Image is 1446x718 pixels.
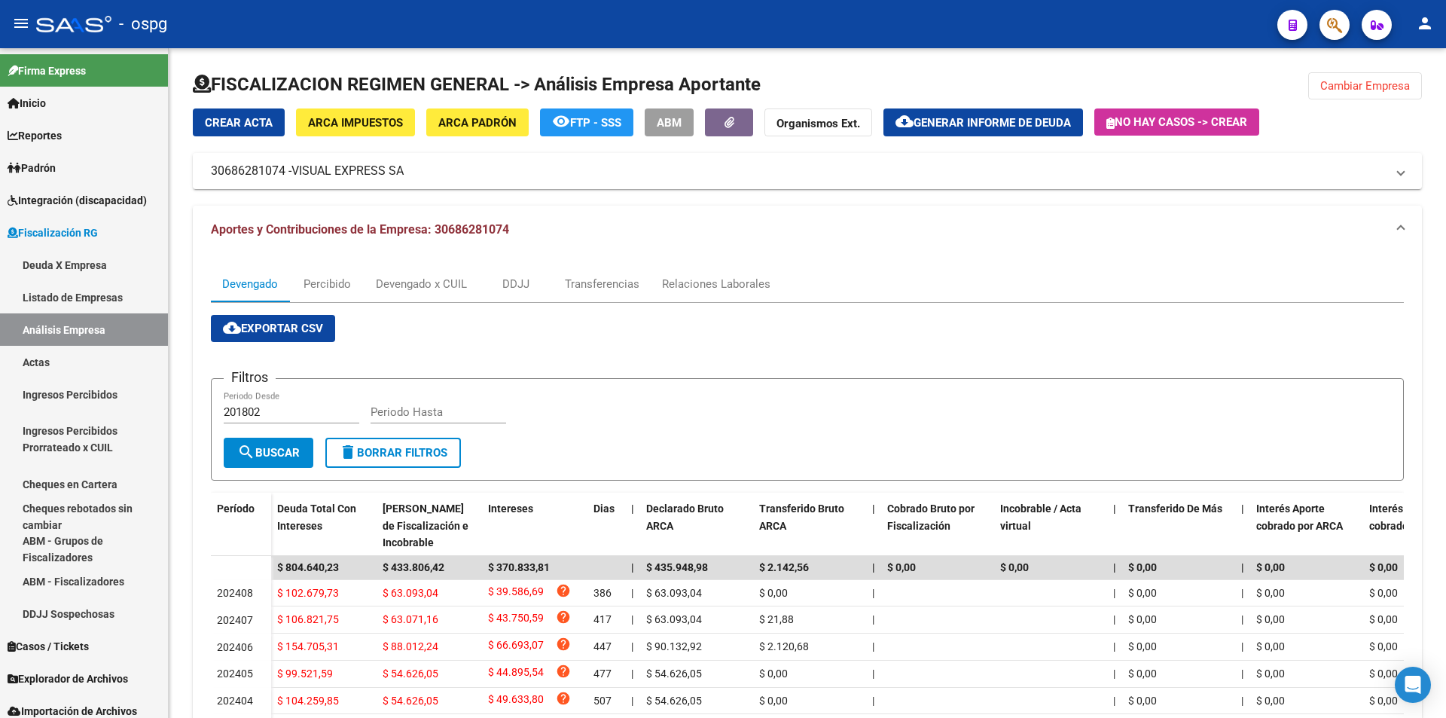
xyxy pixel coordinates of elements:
span: 202407 [217,614,253,626]
span: $ 43.750,59 [488,610,544,630]
h3: Filtros [224,367,276,388]
i: help [556,610,571,625]
span: $ 0,00 [1128,668,1157,680]
span: ARCA Impuestos [308,116,403,130]
button: Exportar CSV [211,315,335,342]
span: Cambiar Empresa [1320,79,1410,93]
mat-expansion-panel-header: 30686281074 -VISUAL EXPRESS SA [193,153,1422,189]
span: $ 54.626,05 [646,668,702,680]
span: No hay casos -> Crear [1106,115,1247,129]
span: Explorador de Archivos [8,671,128,687]
button: Organismos Ext. [764,108,872,136]
span: $ 54.626,05 [646,695,702,707]
datatable-header-cell: | [625,493,640,559]
span: ARCA Padrón [438,116,517,130]
span: $ 2.142,56 [759,561,809,573]
span: $ 102.679,73 [277,587,339,599]
div: Devengado x CUIL [376,276,467,292]
span: Fiscalización RG [8,225,98,241]
span: $ 88.012,24 [383,640,438,652]
span: Interés Aporte cobrado por ARCA [1256,503,1343,532]
datatable-header-cell: Período [211,493,271,556]
span: $ 433.806,42 [383,561,444,573]
span: $ 66.693,07 [488,637,544,657]
span: $ 0,00 [1256,695,1285,707]
span: | [631,587,633,599]
div: DDJJ [502,276,529,292]
span: $ 0,00 [1369,640,1398,652]
span: Crear Acta [205,116,273,130]
button: No hay casos -> Crear [1094,108,1259,136]
datatable-header-cell: Intereses [482,493,587,559]
span: $ 0,00 [759,587,788,599]
span: Padrón [8,160,56,176]
span: Buscar [237,446,300,460]
datatable-header-cell: | [1107,493,1122,559]
button: Cambiar Empresa [1308,72,1422,99]
span: $ 0,00 [1128,561,1157,573]
button: ARCA Impuestos [296,108,415,136]
span: Borrar Filtros [339,446,447,460]
span: - ospg [119,8,167,41]
div: Open Intercom Messenger [1395,667,1431,703]
div: Devengado [222,276,278,292]
span: Exportar CSV [223,322,323,335]
span: | [1113,587,1115,599]
span: Firma Express [8,63,86,79]
span: | [1241,503,1244,515]
span: | [872,561,875,573]
span: $ 63.071,16 [383,613,438,625]
span: | [872,613,874,625]
span: | [1113,613,1115,625]
button: ARCA Padrón [426,108,529,136]
span: $ 21,88 [759,613,794,625]
mat-icon: remove_red_eye [552,112,570,130]
span: Inicio [8,95,46,112]
mat-panel-title: 30686281074 - [211,163,1386,179]
button: Borrar Filtros [325,438,461,468]
span: Transferido Bruto ARCA [759,503,844,532]
span: $ 154.705,31 [277,640,339,652]
span: $ 0,00 [1256,668,1285,680]
span: 202405 [217,668,253,680]
span: Intereses [488,503,533,515]
span: $ 90.132,92 [646,640,702,652]
mat-icon: search [237,443,255,461]
span: 507 [593,695,612,707]
span: $ 804.640,23 [277,561,339,573]
span: $ 39.586,69 [488,583,544,603]
span: | [872,503,875,515]
mat-icon: menu [12,14,30,32]
i: help [556,583,571,598]
mat-icon: cloud_download [895,112,914,130]
span: | [1113,561,1116,573]
span: $ 0,00 [1369,613,1398,625]
span: 447 [593,640,612,652]
i: help [556,664,571,679]
span: | [872,668,874,680]
span: | [872,587,874,599]
span: | [1241,695,1243,707]
span: | [631,695,633,707]
button: ABM [645,108,694,136]
span: VISUAL EXPRESS SA [291,163,404,179]
datatable-header-cell: Deuda Bruta Neto de Fiscalización e Incobrable [377,493,482,559]
i: help [556,637,571,652]
mat-expansion-panel-header: Aportes y Contribuciones de la Empresa: 30686281074 [193,206,1422,254]
button: FTP - SSS [540,108,633,136]
span: Generar informe de deuda [914,116,1071,130]
datatable-header-cell: | [1235,493,1250,559]
div: Percibido [304,276,351,292]
span: $ 63.093,04 [646,613,702,625]
span: $ 0,00 [1256,613,1285,625]
datatable-header-cell: Transferido Bruto ARCA [753,493,866,559]
span: $ 0,00 [1000,561,1029,573]
span: $ 0,00 [1128,587,1157,599]
datatable-header-cell: Interés Aporte cobrado por ARCA [1250,493,1363,559]
span: $ 0,00 [887,561,916,573]
span: Casos / Tickets [8,638,89,655]
span: $ 49.633,80 [488,691,544,711]
span: Dias [593,503,615,515]
span: FTP - SSS [570,116,621,130]
span: Reportes [8,127,62,144]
